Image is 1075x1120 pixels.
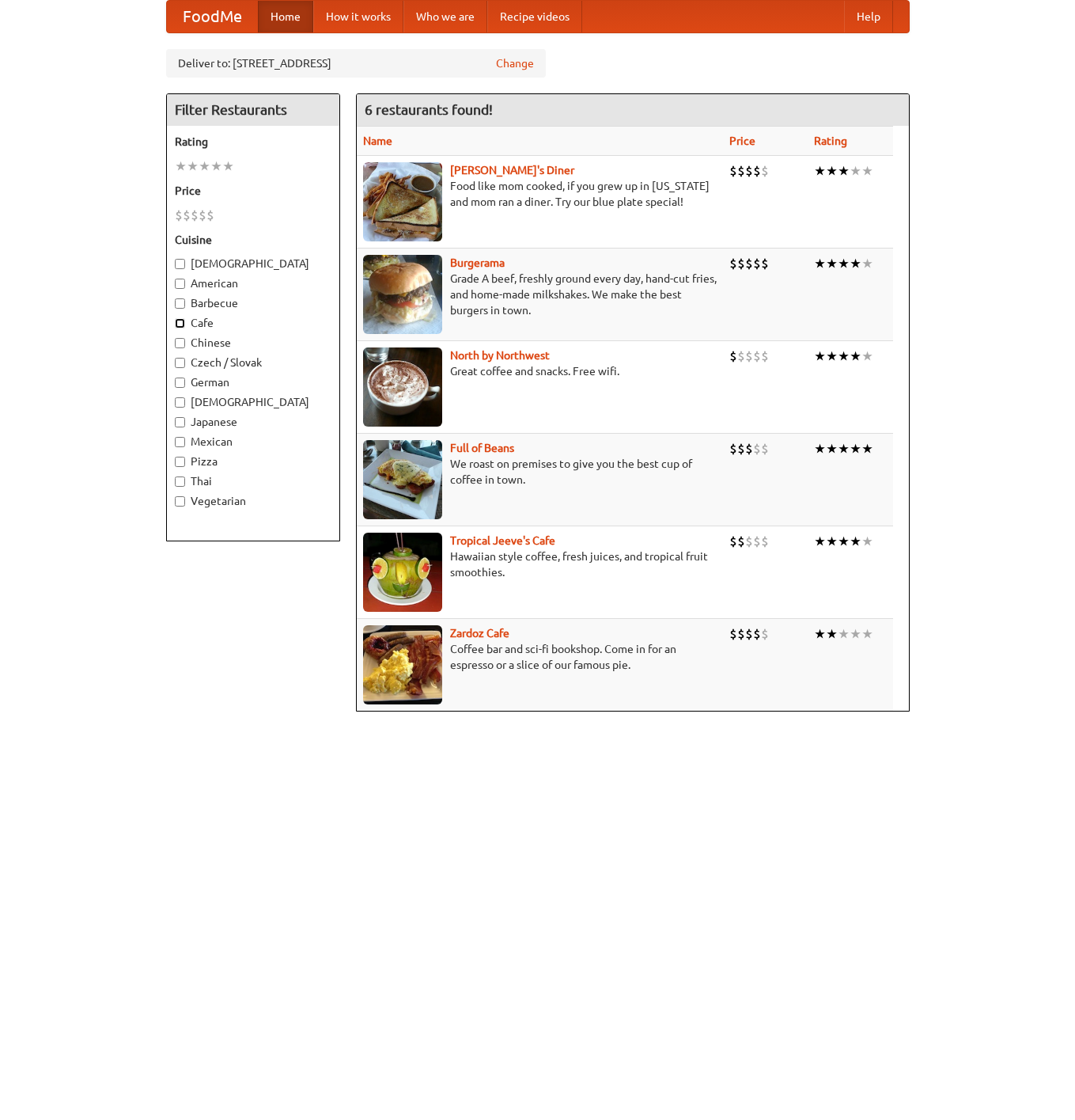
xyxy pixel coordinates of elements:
[838,533,850,550] li: ★
[210,158,222,175] li: ★
[838,625,850,643] li: ★
[861,533,873,550] li: ★
[175,295,331,311] label: Barbecue
[826,162,838,180] li: ★
[761,625,769,643] li: $
[861,440,873,457] li: ★
[753,162,761,180] li: $
[761,347,769,365] li: $
[363,178,717,210] p: Food like mom cooked, if you grew up in [US_STATE] and mom ran a diner. Try our blue plate special!
[737,440,745,457] li: $
[175,417,185,427] input: Japanese
[363,347,442,427] img: north.jpg
[745,255,753,272] li: $
[175,437,185,447] input: Mexican
[450,164,574,177] b: [PERSON_NAME]'s Diner
[363,363,717,379] p: Great coffee and snacks. Free wifi.
[450,349,550,362] a: North by Northwest
[175,256,331,271] label: [DEMOGRAPHIC_DATA]
[175,183,331,199] h5: Price
[191,207,199,224] li: $
[363,271,717,318] p: Grade A beef, freshly ground every day, hand-cut fries, and home-made milkshakes. We make the bes...
[737,255,745,272] li: $
[737,625,745,643] li: $
[450,627,509,640] a: Zardoz Cafe
[487,1,582,32] a: Recipe videos
[814,625,826,643] li: ★
[737,162,745,180] li: $
[187,158,199,175] li: ★
[175,259,185,269] input: [DEMOGRAPHIC_DATA]
[861,255,873,272] li: ★
[745,625,753,643] li: $
[175,496,185,507] input: Vegetarian
[745,162,753,180] li: $
[761,255,769,272] li: $
[745,347,753,365] li: $
[826,440,838,457] li: ★
[729,347,737,365] li: $
[363,533,442,612] img: jeeves.jpg
[826,533,838,550] li: ★
[850,347,861,365] li: ★
[403,1,487,32] a: Who we are
[175,335,331,351] label: Chinese
[745,533,753,550] li: $
[365,102,493,117] ng-pluralize: 6 restaurants found!
[175,414,331,430] label: Japanese
[258,1,313,32] a: Home
[814,255,826,272] li: ★
[814,135,847,147] a: Rating
[753,440,761,457] li: $
[175,434,331,450] label: Mexican
[363,162,442,241] img: sallys.jpg
[761,162,769,180] li: $
[737,533,745,550] li: $
[861,625,873,643] li: ★
[175,397,185,408] input: [DEMOGRAPHIC_DATA]
[363,456,717,488] p: We roast on premises to give you the best cup of coffee in town.
[729,533,737,550] li: $
[199,158,210,175] li: ★
[175,476,185,487] input: Thai
[838,440,850,457] li: ★
[826,347,838,365] li: ★
[175,158,187,175] li: ★
[183,207,191,224] li: $
[222,158,234,175] li: ★
[761,533,769,550] li: $
[844,1,893,32] a: Help
[729,255,737,272] li: $
[363,135,392,147] a: Name
[737,347,745,365] li: $
[850,440,861,457] li: ★
[363,625,442,704] img: zardoz.jpg
[861,162,873,180] li: ★
[826,625,838,643] li: ★
[450,534,555,547] a: Tropical Jeeve's Cafe
[175,473,331,489] label: Thai
[175,318,185,328] input: Cafe
[814,440,826,457] li: ★
[450,442,514,454] b: Full of Beans
[363,255,442,334] img: burgerama.jpg
[838,255,850,272] li: ★
[753,255,761,272] li: $
[175,358,185,368] input: Czech / Slovak
[496,55,534,71] a: Change
[729,162,737,180] li: $
[814,162,826,180] li: ★
[729,440,737,457] li: $
[175,355,331,370] label: Czech / Slovak
[175,378,185,388] input: German
[814,347,826,365] li: ★
[175,279,185,289] input: American
[814,533,826,550] li: ★
[850,533,861,550] li: ★
[850,625,861,643] li: ★
[363,641,717,673] p: Coffee bar and sci-fi bookshop. Come in for an espresso or a slice of our famous pie.
[838,162,850,180] li: ★
[729,135,755,147] a: Price
[175,457,185,467] input: Pizza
